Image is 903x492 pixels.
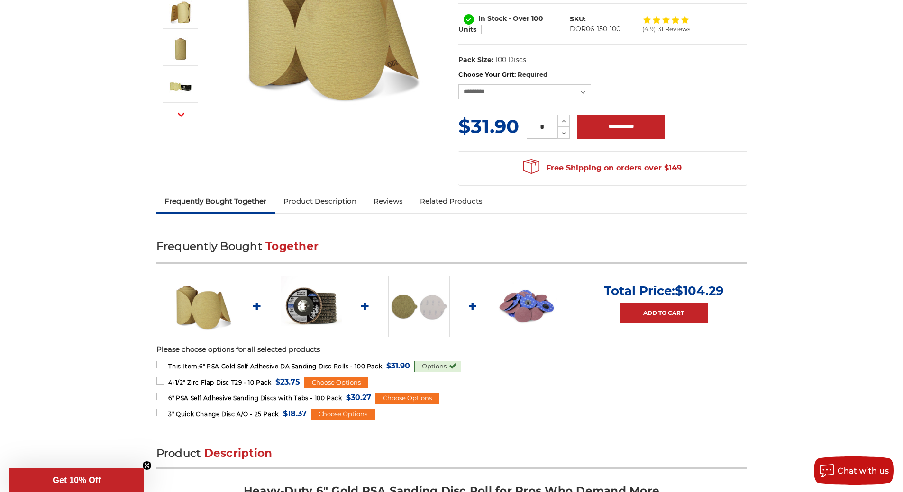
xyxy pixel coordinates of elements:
span: Free Shipping on orders over $149 [523,159,682,178]
span: Together [265,240,319,253]
p: Total Price: [604,283,724,298]
span: Units [458,25,476,34]
span: 4-1/2" Zirc Flap Disc T29 - 10 Pack [168,379,271,386]
div: Choose Options [311,409,375,420]
small: Required [518,71,547,78]
span: 6" PSA Gold Self Adhesive DA Sanding Disc Rolls - 100 Pack [168,363,382,370]
div: Choose Options [375,393,439,404]
span: In Stock [478,14,507,23]
span: (4.9) [642,26,656,32]
span: Frequently Bought [156,240,262,253]
span: Get 10% Off [53,475,101,485]
img: Black Hawk Abrasives 6" Gold Sticky Back PSA Discs [169,74,192,98]
dd: DOR06-150-100 [570,24,620,34]
div: Choose Options [304,377,368,388]
span: Description [204,447,273,460]
span: - Over [509,14,529,23]
img: 6" Roll of Gold PSA Discs [169,0,192,24]
span: $18.37 [283,407,307,420]
label: Choose Your Grit: [458,70,747,80]
div: Get 10% OffClose teaser [9,468,144,492]
img: 6" DA Sanding Discs on a Roll [173,276,234,337]
a: Reviews [365,191,411,212]
a: Frequently Bought Together [156,191,275,212]
dd: 100 Discs [495,55,526,65]
span: Chat with us [838,466,889,475]
a: Product Description [275,191,365,212]
span: $104.29 [675,283,724,298]
span: 100 [531,14,543,23]
span: $31.90 [458,115,519,138]
div: Options [414,361,461,372]
span: $23.75 [275,376,300,388]
a: Related Products [411,191,491,212]
span: $30.27 [346,391,371,404]
button: Next [170,105,192,125]
span: 6" PSA Self Adhesive Sanding Discs with Tabs - 100 Pack [168,394,342,402]
span: 31 Reviews [658,26,690,32]
dt: Pack Size: [458,55,493,65]
span: 3" Quick Change Disc A/O - 25 Pack [168,411,278,418]
button: Chat with us [814,456,894,485]
dt: SKU: [570,14,586,24]
strong: This Item: [168,363,199,370]
a: Add to Cart [620,303,708,323]
button: Close teaser [142,461,152,470]
span: Product [156,447,201,460]
img: 6" Sticky Backed Sanding Discs [169,37,192,61]
span: $31.90 [386,359,410,372]
p: Please choose options for all selected products [156,344,747,355]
